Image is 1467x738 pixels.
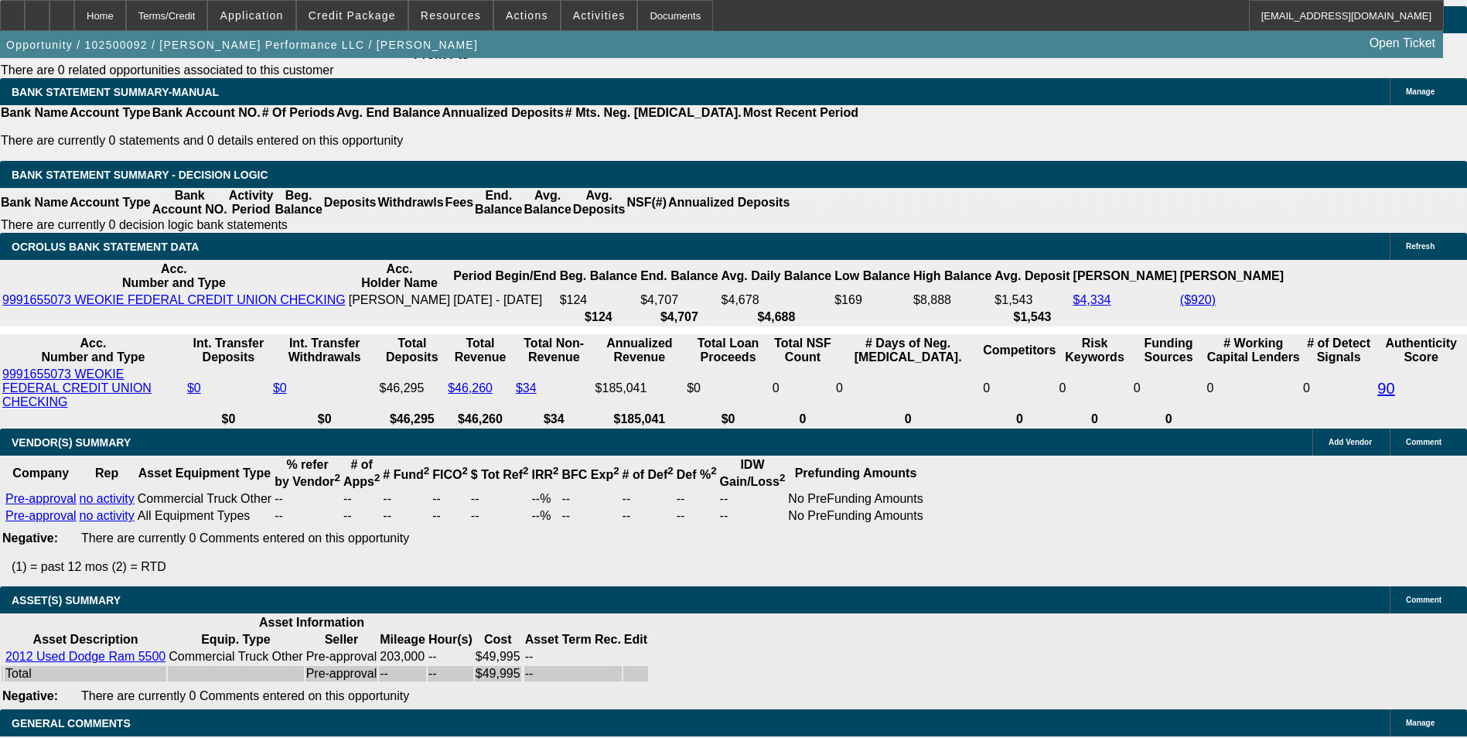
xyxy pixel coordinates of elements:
[1377,380,1394,397] a: 90
[1133,336,1205,365] th: Funding Sources
[69,188,152,217] th: Account Type
[562,468,619,481] b: BFC Exp
[720,458,786,488] b: IDW Gain/Loss
[432,491,469,507] td: --
[470,508,530,524] td: --
[409,1,493,30] button: Resources
[137,508,272,524] td: All Equipment Types
[532,468,559,481] b: IRR
[1206,336,1301,365] th: # Working Capital Lenders
[788,509,923,523] div: No PreFunding Amounts
[1377,336,1465,365] th: Authenticity Score
[305,666,378,682] td: Pre-approval
[421,9,481,22] span: Resources
[470,491,530,507] td: --
[475,666,521,682] td: $49,995
[515,336,593,365] th: Total Non-Revenue
[334,472,339,483] sup: 2
[559,292,638,308] td: $124
[475,649,521,665] td: $49,995
[1179,261,1284,291] th: [PERSON_NAME]
[12,436,131,449] span: VENDOR(S) SUMMARY
[261,105,336,121] th: # Of Periods
[348,261,452,291] th: Acc. Holder Name
[138,466,271,480] b: Asset Equipment Type
[12,466,69,480] b: Company
[994,292,1070,308] td: $1,543
[379,336,446,365] th: Total Deposits
[377,188,444,217] th: Withdrawls
[772,412,834,427] th: 0
[343,491,380,507] td: --
[667,465,673,477] sup: 2
[5,650,165,663] a: 2012 Used Dodge Ram 5500
[1058,367,1131,410] td: 0
[452,292,557,308] td: [DATE] - [DATE]
[2,293,346,306] a: 9991655073 WEOKIE FEDERAL CREDIT UNION CHECKING
[721,292,833,308] td: $4,678
[524,666,622,682] td: --
[80,509,135,522] a: no activity
[640,292,718,308] td: $4,707
[1058,336,1131,365] th: Risk Keywords
[297,1,408,30] button: Credit Package
[441,105,564,121] th: Annualized Deposits
[462,465,467,477] sup: 2
[835,412,981,427] th: 0
[1406,242,1435,251] span: Refresh
[982,412,1056,427] th: 0
[788,492,923,506] div: No PreFunding Amounts
[640,261,718,291] th: End. Balance
[834,261,911,291] th: Low Balance
[168,632,303,647] th: Equip. Type
[1058,412,1131,427] th: 0
[595,381,684,395] div: $185,041
[676,491,718,507] td: --
[531,508,560,524] td: --%
[374,472,380,483] sup: 2
[623,632,648,647] th: Edit
[274,508,341,524] td: --
[982,336,1056,365] th: Competitors
[1329,438,1372,446] span: Add Vendor
[343,458,380,488] b: # of Apps
[6,39,478,51] span: Opportunity / 102500092 / [PERSON_NAME] Performance LLC / [PERSON_NAME]
[69,105,152,121] th: Account Type
[187,381,201,395] a: $0
[1302,367,1375,410] td: 0
[676,508,718,524] td: --
[380,633,425,646] b: Mileage
[506,9,548,22] span: Actions
[348,292,452,308] td: [PERSON_NAME]
[323,188,377,217] th: Deposits
[982,367,1056,410] td: 0
[686,412,770,427] th: $0
[524,649,622,665] td: --
[12,86,219,98] span: BANK STATEMENT SUMMARY-MANUAL
[447,336,513,365] th: Total Revenue
[994,309,1070,325] th: $1,543
[452,261,557,291] th: Period Begin/End
[1133,412,1205,427] th: 0
[1406,438,1441,446] span: Comment
[559,309,638,325] th: $124
[379,666,426,682] td: --
[622,508,674,524] td: --
[573,9,626,22] span: Activities
[447,412,513,427] th: $46,260
[428,666,473,682] td: --
[595,412,685,427] th: $185,041
[428,633,473,646] b: Hour(s)
[471,468,529,481] b: $ Tot Ref
[445,188,474,217] th: Fees
[2,531,58,545] b: Negative:
[259,616,364,629] b: Asset Information
[1073,261,1178,291] th: [PERSON_NAME]
[137,491,272,507] td: Commercial Truck Other
[432,508,469,524] td: --
[5,667,165,681] div: Total
[613,465,619,477] sup: 2
[325,633,359,646] b: Seller
[1133,367,1205,410] td: 0
[686,367,770,410] td: $0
